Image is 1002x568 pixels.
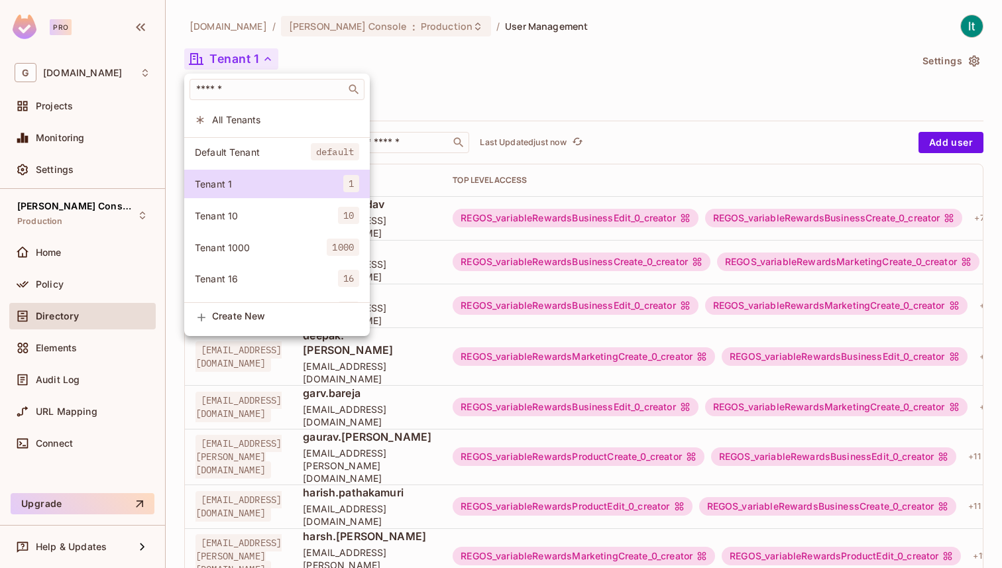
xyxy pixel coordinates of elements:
span: 16 [338,270,359,287]
div: Show only users with a role in this tenant: Tenant 17 [184,296,370,325]
div: Show only users with a role in this tenant: Default Tenant [184,138,370,166]
div: Show only users with a role in this tenant: Tenant 10 [184,201,370,230]
span: 17 [338,302,359,319]
div: Show only users with a role in this tenant: Tenant 1 [184,170,370,198]
span: Tenant 1 [195,178,343,190]
span: default [311,143,359,160]
span: Create New [212,311,359,321]
span: Tenant 10 [195,209,338,222]
div: Show only users with a role in this tenant: Tenant 16 [184,264,370,293]
span: 10 [338,207,359,224]
span: 1000 [327,239,359,256]
span: Tenant 16 [195,272,338,285]
span: Default Tenant [195,146,311,158]
div: Show only users with a role in this tenant: Tenant 1000 [184,233,370,262]
span: 1 [343,175,359,192]
span: All Tenants [212,113,359,126]
span: Tenant 1000 [195,241,327,254]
